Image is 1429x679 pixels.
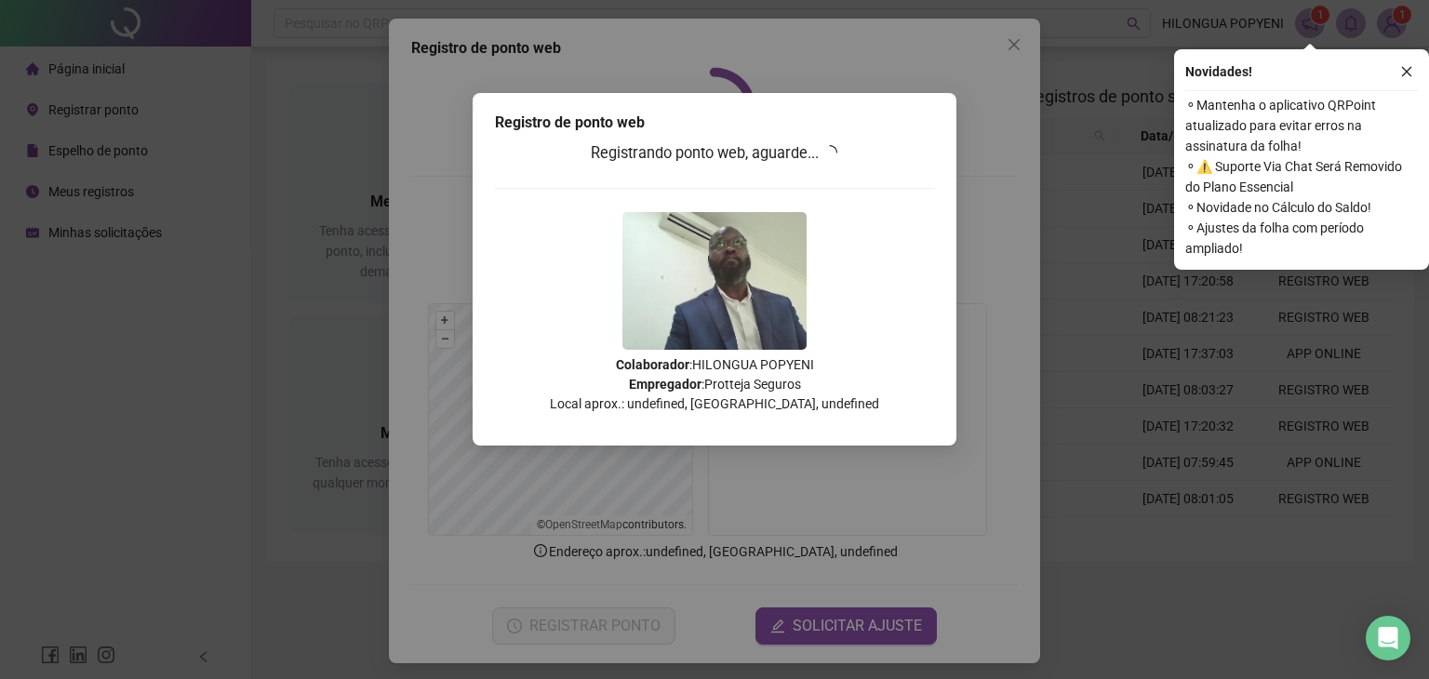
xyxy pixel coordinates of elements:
span: ⚬ Mantenha o aplicativo QRPoint atualizado para evitar erros na assinatura da folha! [1185,95,1418,156]
span: ⚬ Ajustes da folha com período ampliado! [1185,218,1418,259]
strong: Colaborador [616,357,689,372]
h3: Registrando ponto web, aguarde... [495,141,934,166]
strong: Empregador [629,377,701,392]
div: Open Intercom Messenger [1366,616,1410,660]
span: close [1400,65,1413,78]
img: 2Q== [622,212,807,350]
span: Novidades ! [1185,61,1252,82]
div: Registro de ponto web [495,112,934,134]
p: : HILONGUA POPYENI : Protteja Seguros Local aprox.: undefined, [GEOGRAPHIC_DATA], undefined [495,355,934,414]
span: ⚬ Novidade no Cálculo do Saldo! [1185,197,1418,218]
span: loading [820,141,841,163]
span: ⚬ ⚠️ Suporte Via Chat Será Removido do Plano Essencial [1185,156,1418,197]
